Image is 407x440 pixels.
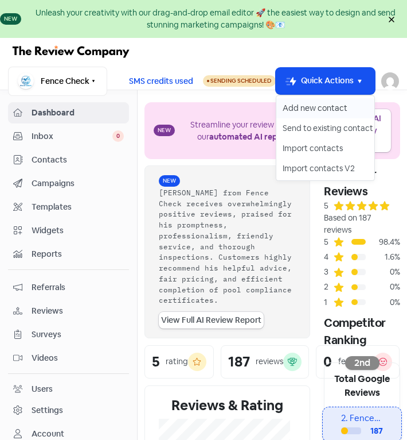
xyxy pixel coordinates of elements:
b: automated AI reply assistant [209,132,321,142]
span: 0 [112,130,124,142]
a: Settings [8,400,129,421]
span: Inbox [32,130,112,142]
span: Sending Scheduled [210,77,272,84]
div: Reviews & Rating [159,395,296,416]
div: 5 [324,236,333,248]
span: Campaigns [32,177,124,190]
div: 0% [366,266,400,278]
div: 187 [228,355,250,369]
span: Reports [32,248,124,260]
div: 2. Fence Check [341,412,382,425]
div: Customer Reviews [324,165,400,200]
a: Campaigns [8,173,129,194]
a: 187reviews [221,345,310,379]
a: Users [8,379,129,400]
div: Users [32,383,53,395]
div: [PERSON_NAME] from Fence Check receives overwhelmingly positive reviews, praised for his promptne... [159,187,296,306]
a: SMS credits used [119,75,203,86]
div: Streamline your review responses with our . [178,119,342,143]
span: New [159,175,180,187]
a: Reviews [8,300,129,322]
div: 98.4% [366,236,400,248]
div: 1.6% [366,251,400,263]
div: 3 [324,266,333,278]
span: Videos [32,352,124,364]
a: Referrals [8,277,129,298]
div: 5 [152,355,159,369]
img: User [381,72,400,91]
div: 0% [366,296,400,308]
a: Widgets [8,220,129,241]
div: 2nd [345,356,379,370]
span: Reviews [32,305,124,317]
div: 4 [324,251,333,263]
button: Import contacts [276,138,374,159]
div: 1 [324,296,333,308]
span: Referrals [32,281,124,294]
a: Reports [8,244,129,265]
span: Surveys [32,329,124,341]
a: Dashboard [8,102,129,123]
div: reviews [256,356,283,368]
div: Account [32,428,64,440]
button: Send to existing contact [276,118,374,138]
a: Sending Scheduled [203,75,276,87]
a: Surveys [8,324,129,345]
a: 0feedback [316,345,400,379]
span: New [154,125,175,136]
div: rating [166,356,188,368]
div: 5 [324,200,328,212]
div: 0% [366,281,400,293]
div: Total Google Reviews [324,363,400,407]
span: Contacts [32,154,124,166]
a: Contacts [8,149,129,171]
div: Competitor Ranking [324,314,400,349]
a: Templates [8,196,129,218]
button: Add new contact [276,98,374,118]
div: Settings [32,404,63,416]
span: Templates [32,201,124,213]
div: Unleash your creativity with our drag-and-drop email editor 🚀 the easiest way to design and send ... [24,7,407,31]
span: Dashboard [32,107,124,119]
a: Inbox 0 [8,126,129,147]
div: 187 [361,425,383,437]
a: 5rating [144,345,214,379]
div: Based on 187 reviews [324,212,400,236]
span: Widgets [32,225,124,237]
div: 2 [324,281,333,293]
a: View Full AI Review Report [159,312,264,329]
button: Quick Actions [276,68,375,94]
a: Videos [8,348,129,369]
button: Import contacts V2 [276,159,374,179]
button: Fence Check [8,67,107,96]
span: SMS credits used [129,75,193,87]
